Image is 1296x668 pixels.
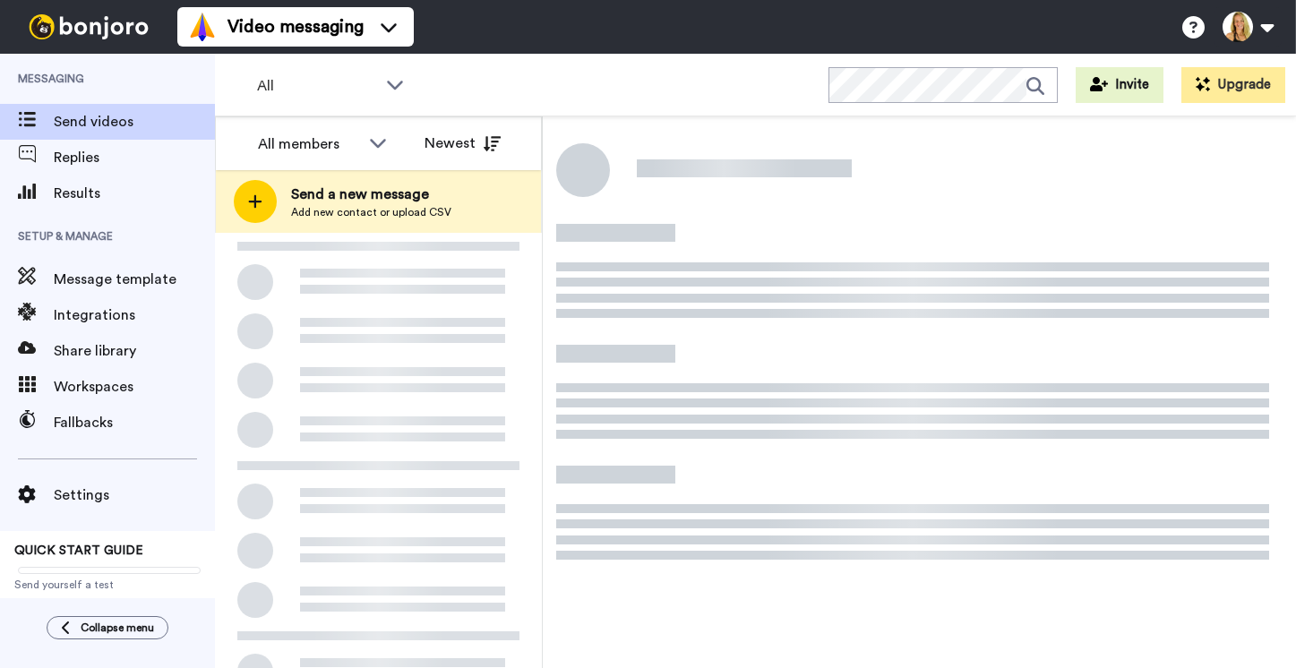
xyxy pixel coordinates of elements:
[14,544,143,557] span: QUICK START GUIDE
[1076,67,1163,103] button: Invite
[411,125,514,161] button: Newest
[54,304,215,326] span: Integrations
[257,75,377,97] span: All
[54,340,215,362] span: Share library
[1181,67,1285,103] button: Upgrade
[258,133,360,155] div: All members
[54,412,215,433] span: Fallbacks
[291,184,451,205] span: Send a new message
[54,111,215,133] span: Send videos
[54,484,215,506] span: Settings
[54,376,215,398] span: Workspaces
[227,14,364,39] span: Video messaging
[21,14,156,39] img: bj-logo-header-white.svg
[81,621,154,635] span: Collapse menu
[54,183,215,204] span: Results
[47,616,168,639] button: Collapse menu
[291,205,451,219] span: Add new contact or upload CSV
[188,13,217,41] img: vm-color.svg
[54,147,215,168] span: Replies
[14,578,201,592] span: Send yourself a test
[54,269,215,290] span: Message template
